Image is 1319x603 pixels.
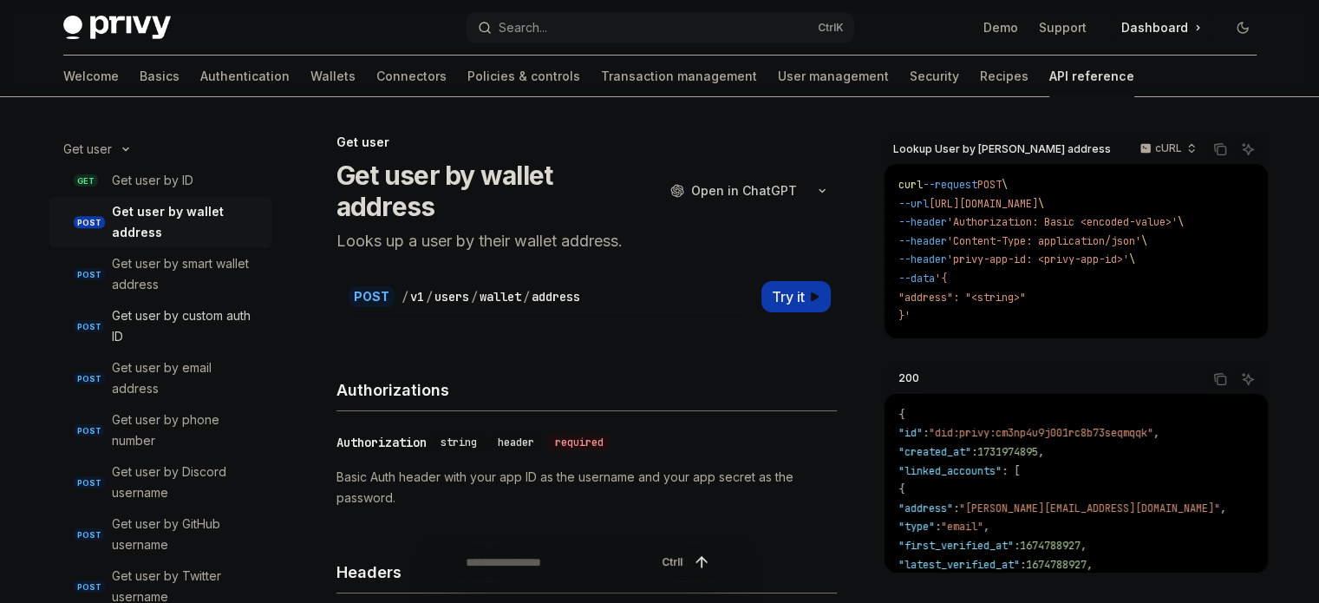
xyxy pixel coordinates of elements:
[1014,539,1020,553] span: :
[818,21,844,35] span: Ctrl K
[1237,368,1259,390] button: Ask AI
[898,520,935,534] span: "type"
[778,56,889,97] a: User management
[336,160,652,222] h1: Get user by wallet address
[983,520,989,534] span: ,
[112,462,261,503] div: Get user by Discord username
[977,178,1002,192] span: POST
[772,286,805,307] span: Try it
[112,410,261,451] div: Get user by phone number
[898,272,935,285] span: --data
[336,434,427,451] div: Authorization
[466,12,854,43] button: Open search
[402,288,408,305] div: /
[929,426,1153,440] span: "did:privy:cm3np4u9j001rc8b73seqmqqk"
[1129,252,1135,266] span: \
[1049,56,1134,97] a: API reference
[410,288,424,305] div: v1
[63,56,119,97] a: Welcome
[74,528,105,541] span: POST
[659,176,807,206] button: Open in ChatGPT
[923,178,977,192] span: --request
[49,196,271,248] a: POSTGet user by wallet address
[471,288,478,305] div: /
[959,501,1220,515] span: "[PERSON_NAME][EMAIL_ADDRESS][DOMAIN_NAME]"
[601,56,757,97] a: Transaction management
[49,456,271,508] a: POSTGet user by Discord username
[548,434,611,451] div: required
[140,56,180,97] a: Basics
[898,558,1020,572] span: "latest_verified_at"
[983,19,1018,36] a: Demo
[977,445,1038,459] span: 1731974895
[893,142,1111,156] span: Lookup User by [PERSON_NAME] address
[310,56,356,97] a: Wallets
[935,272,947,285] span: '{
[74,174,98,187] span: GET
[898,445,971,459] span: "created_at"
[898,309,911,323] span: }'
[63,139,112,160] div: Get user
[947,234,1141,248] span: 'Content-Type: application/json'
[336,467,837,508] p: Basic Auth header with your app ID as the username and your app secret as the password.
[1002,178,1008,192] span: \
[1039,19,1087,36] a: Support
[74,372,105,385] span: POST
[953,501,959,515] span: :
[74,580,105,593] span: POST
[376,56,447,97] a: Connectors
[49,404,271,456] a: POSTGet user by phone number
[893,368,924,389] div: 200
[1209,138,1231,161] button: Copy the contents from the code block
[74,268,105,281] span: POST
[761,281,831,312] button: Try it
[467,56,580,97] a: Policies & controls
[49,134,271,165] button: Toggle Get user section
[480,288,521,305] div: wallet
[1121,19,1188,36] span: Dashboard
[1038,445,1044,459] span: ,
[499,17,547,38] div: Search...
[947,215,1178,229] span: 'Authorization: Basic <encoded-value>'
[498,436,534,449] span: header
[63,16,171,40] img: dark logo
[74,320,105,333] span: POST
[898,464,1002,478] span: "linked_accounts"
[1002,464,1020,478] span: : [
[980,56,1028,97] a: Recipes
[1038,197,1044,211] span: \
[898,426,923,440] span: "id"
[1026,558,1087,572] span: 1674788927
[112,253,261,295] div: Get user by smart wallet address
[923,426,929,440] span: :
[112,170,193,191] div: Get user by ID
[898,408,904,422] span: {
[1220,501,1226,515] span: ,
[434,288,469,305] div: users
[935,520,941,534] span: :
[1141,234,1147,248] span: \
[898,291,1026,305] span: "address": "<string>"
[74,476,105,489] span: POST
[336,378,837,402] h4: Authorizations
[349,286,395,307] div: POST
[336,134,837,151] div: Get user
[898,252,947,266] span: --header
[49,508,271,560] a: POSTGet user by GitHub username
[441,436,477,449] span: string
[1020,558,1026,572] span: :
[336,229,837,253] p: Looks up a user by their wallet address.
[200,56,290,97] a: Authentication
[1237,138,1259,161] button: Ask AI
[898,197,929,211] span: --url
[49,352,271,404] a: POSTGet user by email address
[929,197,1038,211] span: [URL][DOMAIN_NAME]
[466,543,655,581] input: Ask a question...
[49,165,271,196] a: GETGet user by ID
[1081,539,1087,553] span: ,
[523,288,530,305] div: /
[532,288,580,305] div: address
[947,252,1129,266] span: 'privy-app-id: <privy-app-id>'
[1178,215,1184,229] span: \
[74,424,105,437] span: POST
